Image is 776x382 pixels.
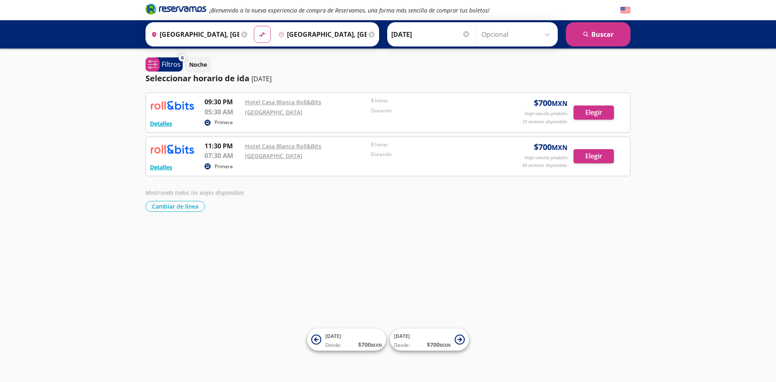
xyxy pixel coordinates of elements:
img: RESERVAMOS [150,97,194,113]
span: $ 700 [427,340,451,349]
p: 39 asientos disponibles [522,118,567,125]
img: RESERVAMOS [150,141,194,157]
p: Filtros [162,59,181,69]
p: Viaje sencillo p/adulto [525,154,567,161]
em: ¡Bienvenido a la nueva experiencia de compra de Reservamos, una forma más sencilla de comprar tus... [209,6,489,14]
span: $ 700 [534,97,567,109]
input: Buscar Origen [148,24,239,44]
p: Primera [215,163,233,170]
p: Duración [371,151,493,158]
span: 0 [181,55,183,61]
span: [DATE] [325,333,341,340]
input: Elegir Fecha [391,24,470,44]
button: Detalles [150,163,172,171]
p: 11:30 PM [205,141,241,151]
p: 40 asientos disponibles [522,162,567,169]
p: 07:30 AM [205,151,241,160]
p: 8 horas [371,97,493,104]
small: MXN [440,342,451,348]
button: Buscar [566,22,630,46]
button: Detalles [150,119,172,128]
p: [DATE] [251,74,272,84]
a: [GEOGRAPHIC_DATA] [245,108,302,116]
a: [GEOGRAPHIC_DATA] [245,152,302,160]
span: [DATE] [394,333,410,340]
span: Desde: [394,342,410,349]
em: Mostrando todos los viajes disponibles [145,189,244,196]
p: 09:30 PM [205,97,241,107]
p: Primera [215,119,233,126]
button: Elegir [574,149,614,163]
a: Brand Logo [145,3,206,17]
i: Brand Logo [145,3,206,15]
p: Viaje sencillo p/adulto [525,110,567,117]
p: 8 horas [371,141,493,148]
p: 05:30 AM [205,107,241,117]
button: English [620,5,630,15]
p: Seleccionar horario de ida [145,72,249,84]
small: MXN [552,99,567,108]
a: Hotel Casa Blanca Roll&Bits [245,98,321,106]
p: Noche [189,60,207,69]
a: Hotel Casa Blanca Roll&Bits [245,142,321,150]
button: Elegir [574,106,614,120]
small: MXN [552,143,567,152]
button: [DATE]Desde:$700MXN [307,329,386,351]
span: Desde: [325,342,341,349]
input: Opcional [481,24,554,44]
button: Cambiar de línea [145,201,205,212]
button: [DATE]Desde:$700MXN [390,329,469,351]
input: Buscar Destino [275,24,367,44]
span: $ 700 [534,141,567,153]
p: Duración [371,107,493,114]
button: 0Filtros [145,57,183,72]
button: Noche [185,57,211,72]
small: MXN [371,342,382,348]
span: $ 700 [358,340,382,349]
